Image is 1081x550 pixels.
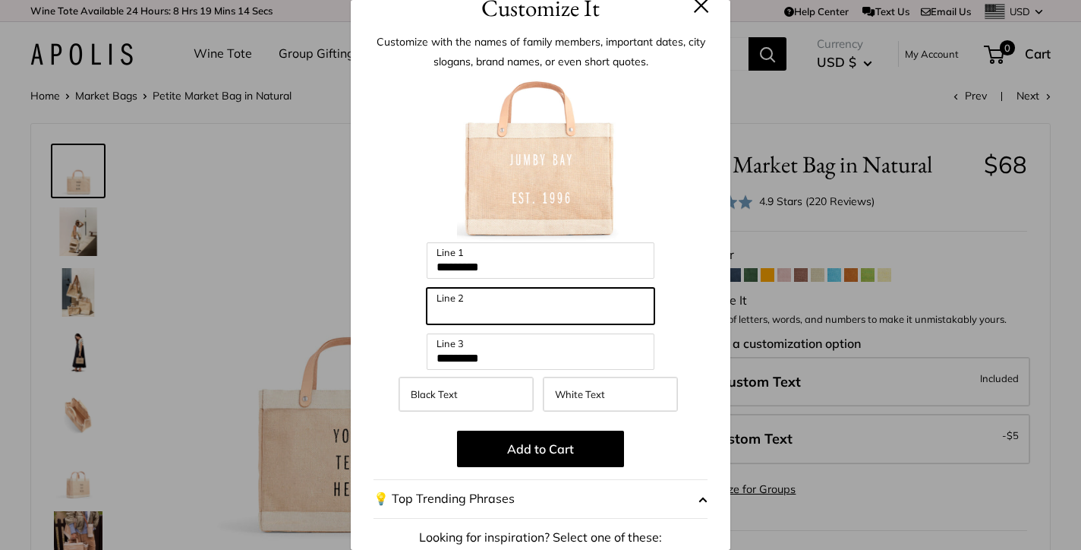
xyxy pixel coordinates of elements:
[555,388,605,400] span: White Text
[373,479,708,519] button: 💡 Top Trending Phrases
[12,492,162,538] iframe: Sign Up via Text for Offers
[373,32,708,71] p: Customize with the names of family members, important dates, city slogans, brand names, or even s...
[399,377,534,412] label: Black Text
[457,75,624,242] img: customizer-prod
[543,377,678,412] label: White Text
[373,526,708,549] p: Looking for inspiration? Select one of these:
[457,431,624,467] button: Add to Cart
[411,388,458,400] span: Black Text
